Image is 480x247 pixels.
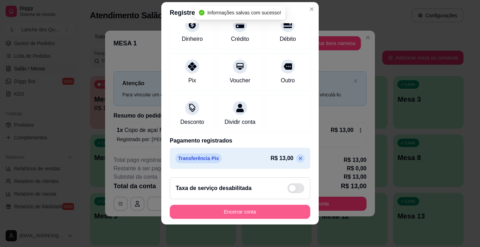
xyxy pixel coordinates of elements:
span: check-circle [199,10,205,15]
button: Close [306,4,317,15]
span: Informações salvas com sucesso! [207,10,281,15]
div: Crédito [231,35,249,43]
div: Desconto [180,118,204,126]
div: Dividir conta [225,118,255,126]
div: Voucher [230,76,251,85]
p: Transferência Pix [175,153,222,163]
p: R$ 13,00 [271,154,293,163]
div: Outro [281,76,295,85]
div: Dinheiro [182,35,203,43]
div: Débito [280,35,296,43]
header: Registre o pagamento do pedido [161,2,319,23]
h2: Taxa de serviço desabilitada [176,184,252,192]
div: Pix [188,76,196,85]
p: Pagamento registrados [170,137,310,145]
button: Encerrar conta [170,205,310,219]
